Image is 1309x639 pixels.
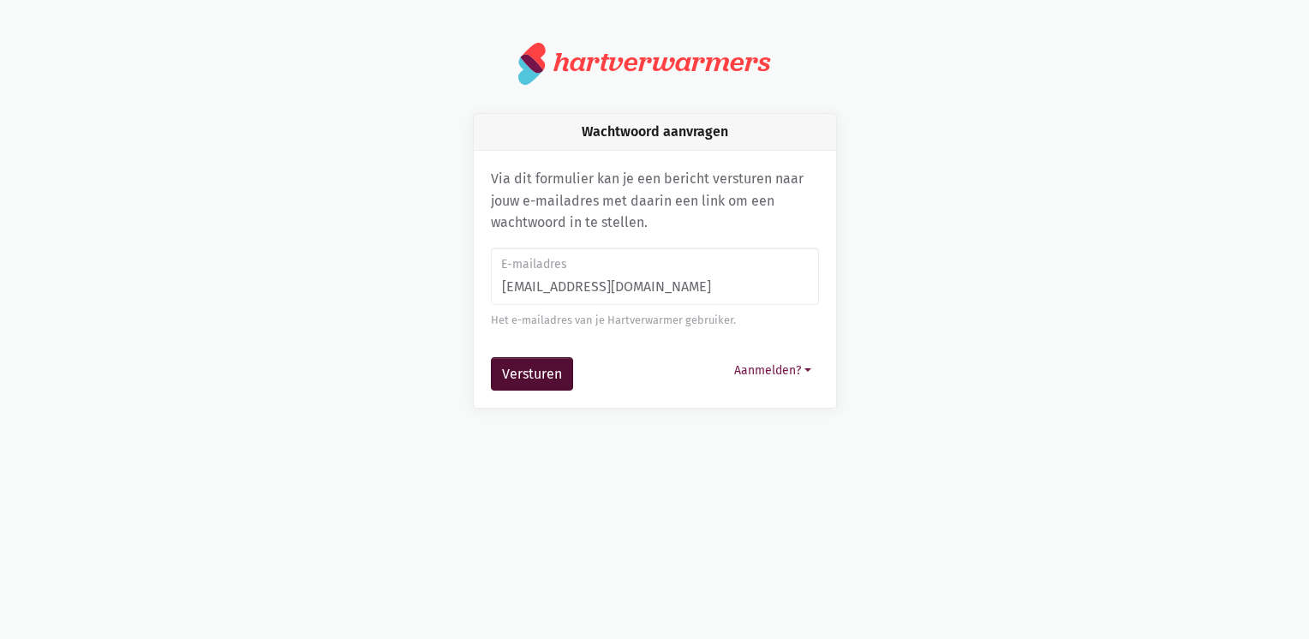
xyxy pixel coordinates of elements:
p: Via dit formulier kan je een bericht versturen naar jouw e-mailadres met daarin een link om een w... [491,168,819,234]
label: E-mailadres [501,255,807,274]
button: Versturen [491,357,573,391]
form: Wachtwoord aanvragen [491,248,819,391]
div: hartverwarmers [553,46,770,78]
button: Aanmelden? [726,357,819,384]
img: logo.svg [518,41,547,86]
a: hartverwarmers [518,41,791,86]
div: Wachtwoord aanvragen [474,114,836,151]
div: Het e-mailadres van je Hartverwarmer gebruiker. [491,312,819,329]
